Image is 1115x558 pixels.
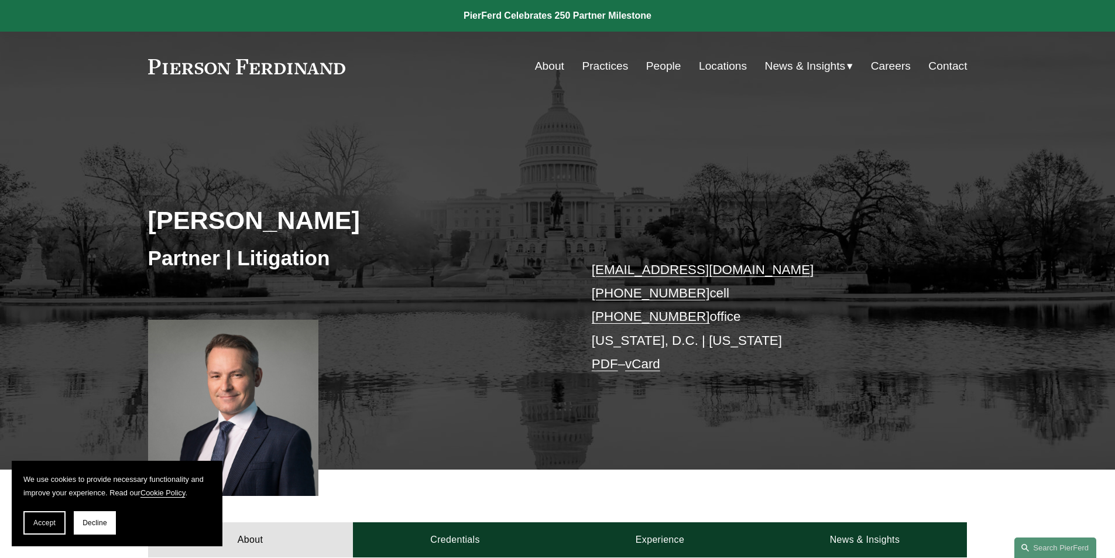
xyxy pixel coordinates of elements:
[148,205,558,235] h2: [PERSON_NAME]
[1014,538,1096,558] a: Search this site
[23,511,66,535] button: Accept
[592,309,710,324] a: [PHONE_NUMBER]
[646,55,681,77] a: People
[12,461,222,546] section: Cookie banner
[23,473,211,499] p: We use cookies to provide necessary functionality and improve your experience. Read our .
[871,55,911,77] a: Careers
[592,357,618,371] a: PDF
[74,511,116,535] button: Decline
[582,55,628,77] a: Practices
[33,519,56,527] span: Accept
[765,56,846,77] span: News & Insights
[353,522,558,557] a: Credentials
[592,286,710,300] a: [PHONE_NUMBER]
[765,55,853,77] a: folder dropdown
[535,55,564,77] a: About
[148,522,353,557] a: About
[148,245,558,271] h3: Partner | Litigation
[83,519,107,527] span: Decline
[558,522,763,557] a: Experience
[592,258,933,376] p: cell office [US_STATE], D.C. | [US_STATE] –
[592,262,814,277] a: [EMAIL_ADDRESS][DOMAIN_NAME]
[928,55,967,77] a: Contact
[762,522,967,557] a: News & Insights
[625,357,660,371] a: vCard
[140,488,186,497] a: Cookie Policy
[699,55,747,77] a: Locations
